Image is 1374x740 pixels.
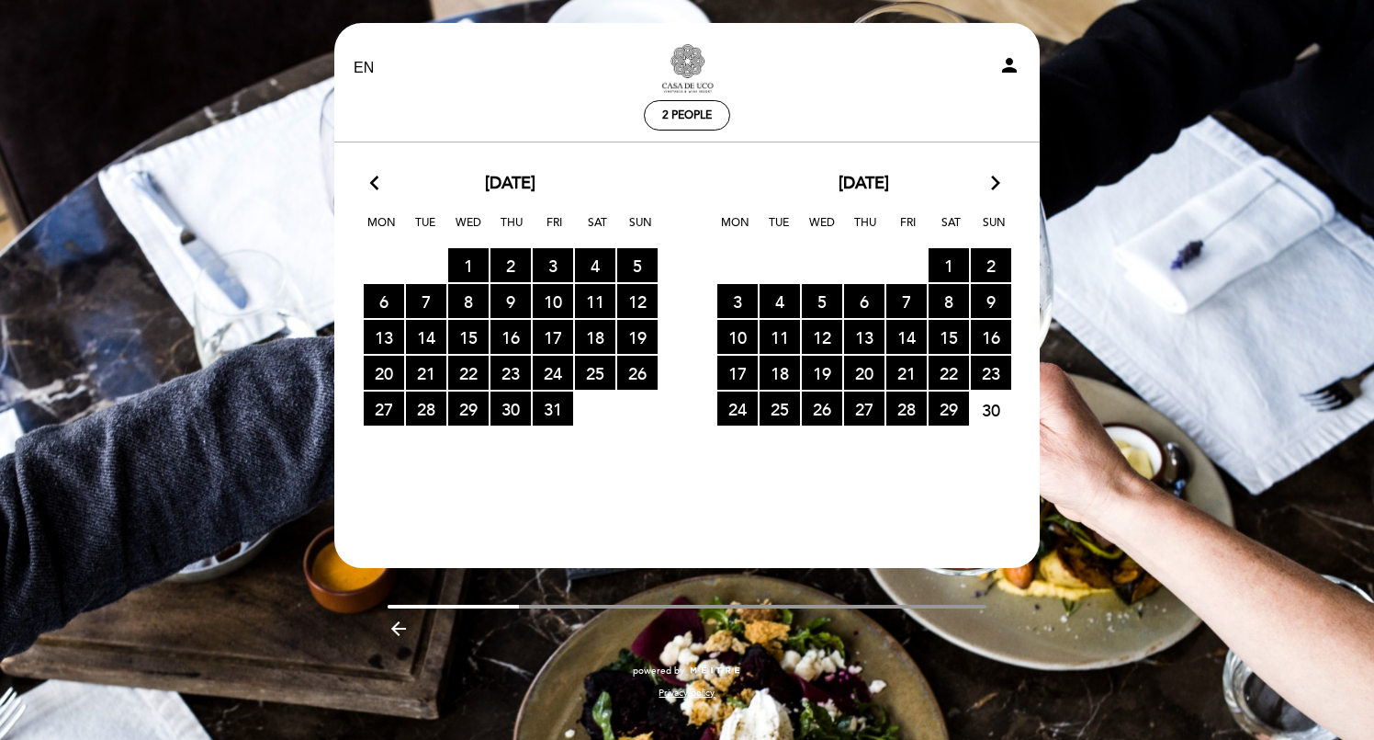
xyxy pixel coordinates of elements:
span: 22 [448,356,489,390]
span: 28 [886,392,927,426]
span: Tue [760,213,797,247]
span: 24 [717,392,758,426]
span: 20 [844,356,884,390]
span: 30 [971,393,1011,427]
span: 1 [929,248,969,282]
span: 29 [929,392,969,426]
span: 19 [617,320,658,354]
span: 2 people [662,108,712,122]
span: 16 [971,320,1011,354]
span: 15 [448,320,489,354]
span: Thu [493,213,530,247]
span: Thu [847,213,884,247]
span: 21 [406,356,446,390]
span: 28 [406,392,446,426]
span: 15 [929,320,969,354]
i: arrow_forward_ios [987,172,1004,196]
span: Sun [623,213,659,247]
span: 12 [802,320,842,354]
span: 18 [760,356,800,390]
span: Fri [890,213,927,247]
span: 2 [971,248,1011,282]
span: 26 [802,392,842,426]
span: 27 [364,392,404,426]
span: Wed [450,213,487,247]
span: powered by [633,665,684,677]
span: 11 [575,284,615,318]
span: 13 [364,320,404,354]
span: 10 [717,320,758,354]
span: 24 [533,356,573,390]
span: 22 [929,356,969,390]
span: 12 [617,284,658,318]
span: 18 [575,320,615,354]
span: [DATE] [839,172,889,196]
span: Wed [804,213,840,247]
span: 6 [364,284,404,318]
span: Tue [407,213,444,247]
span: 7 [886,284,927,318]
span: 5 [802,284,842,318]
span: 11 [760,320,800,354]
span: 6 [844,284,884,318]
img: MEITRE [689,666,741,676]
span: Sun [976,213,1013,247]
span: 3 [717,284,758,318]
span: 16 [490,320,531,354]
span: 9 [971,284,1011,318]
span: 9 [490,284,531,318]
span: 8 [448,284,489,318]
span: 27 [844,392,884,426]
span: 2 [490,248,531,282]
span: Fri [536,213,573,247]
span: [DATE] [485,172,535,196]
span: 19 [802,356,842,390]
i: person [998,54,1020,76]
span: 14 [886,320,927,354]
a: powered by [633,665,741,677]
span: 4 [575,248,615,282]
span: Mon [717,213,754,247]
span: Mon [364,213,400,247]
span: 10 [533,284,573,318]
span: 23 [971,356,1011,390]
span: 23 [490,356,531,390]
span: 29 [448,392,489,426]
i: arrow_backward [388,618,410,640]
span: Sat [580,213,616,247]
span: 17 [717,356,758,390]
span: 1 [448,248,489,282]
span: 14 [406,320,446,354]
span: 31 [533,392,573,426]
span: 3 [533,248,573,282]
span: Sat [933,213,970,247]
i: arrow_back_ios [370,172,387,196]
span: 21 [886,356,927,390]
span: 20 [364,356,404,390]
span: 30 [490,392,531,426]
span: 13 [844,320,884,354]
button: person [998,54,1020,83]
a: [GEOGRAPHIC_DATA] & Wine - Restaurante [572,43,802,94]
span: 17 [533,320,573,354]
span: 25 [760,392,800,426]
span: 26 [617,356,658,390]
span: 8 [929,284,969,318]
a: Privacy policy [659,687,715,700]
span: 25 [575,356,615,390]
span: 4 [760,284,800,318]
span: 5 [617,248,658,282]
span: 7 [406,284,446,318]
